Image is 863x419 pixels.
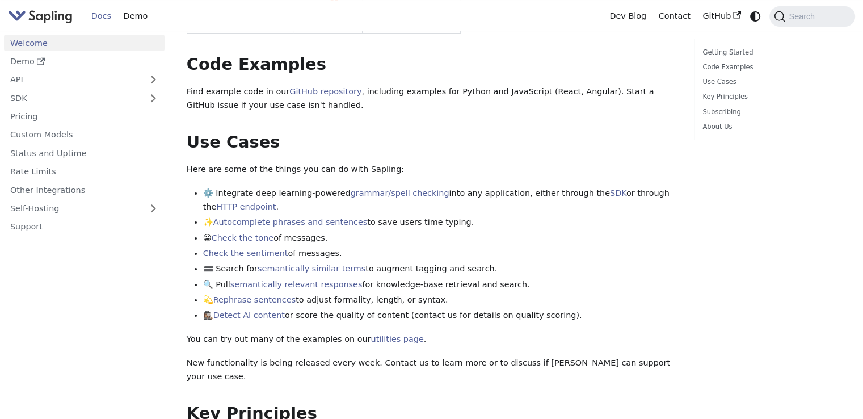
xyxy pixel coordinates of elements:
[213,311,285,320] a: Detect AI content
[187,357,677,384] p: New functionality is being released every week. Contact us to learn more or to discuss if [PERSON...
[203,187,678,214] li: ⚙️ Integrate deep learning-powered into any application, either through the or through the .
[187,132,677,153] h2: Use Cases
[85,7,117,25] a: Docs
[702,62,843,73] a: Code Examples
[213,295,296,304] a: Rephrase sentences
[696,7,747,25] a: GitHub
[203,278,678,292] li: 🔍 Pull for knowledge-base retrieval and search.
[142,90,165,106] button: Expand sidebar category 'SDK'
[117,7,154,25] a: Demo
[187,333,677,346] p: You can try out many of the examples on our .
[4,200,165,217] a: Self-Hosting
[289,87,361,96] a: GitHub repository
[187,85,677,112] p: Find example code in our , including examples for Python and JavaScript (React, Angular). Start a...
[203,249,288,258] a: Check the sentiment
[702,121,843,132] a: About Us
[4,219,165,235] a: Support
[8,8,73,24] img: Sapling.ai
[8,8,77,24] a: Sapling.aiSapling.ai
[187,55,677,75] h2: Code Examples
[702,107,843,118] a: Subscribing
[203,216,678,229] li: ✨ to save users time typing.
[371,334,423,343] a: utilities page
[4,127,165,143] a: Custom Models
[187,163,677,177] p: Here are some of the things you can do with Sapling:
[702,47,843,58] a: Getting Started
[4,182,165,198] a: Other Integrations
[258,264,365,273] a: semantically similar terms
[603,7,652,25] a: Dev Blog
[4,108,165,125] a: Pricing
[203,262,678,276] li: 🟰 Search for to augment tagging and search.
[230,280,363,289] a: semantically relevant responses
[203,309,678,322] li: 🕵🏽‍♀️ or score the quality of content (contact us for details on quality scoring).
[4,164,165,180] a: Rate Limits
[4,72,142,88] a: API
[351,188,449,198] a: grammar/spell checking
[702,77,843,87] a: Use Cases
[610,188,626,198] a: SDK
[216,202,276,211] a: HTTP endpoint
[142,72,165,88] button: Expand sidebar category 'API'
[4,90,142,106] a: SDK
[4,35,165,51] a: Welcome
[4,53,165,70] a: Demo
[212,233,273,242] a: Check the tone
[203,294,678,307] li: 💫 to adjust formality, length, or syntax.
[702,91,843,102] a: Key Principles
[213,217,368,227] a: Autocomplete phrases and sentences
[203,247,678,261] li: of messages.
[769,6,854,27] button: Search (Command+K)
[747,8,764,24] button: Switch between dark and light mode (currently system mode)
[203,232,678,245] li: 😀 of messages.
[652,7,697,25] a: Contact
[4,145,165,161] a: Status and Uptime
[785,12,822,21] span: Search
